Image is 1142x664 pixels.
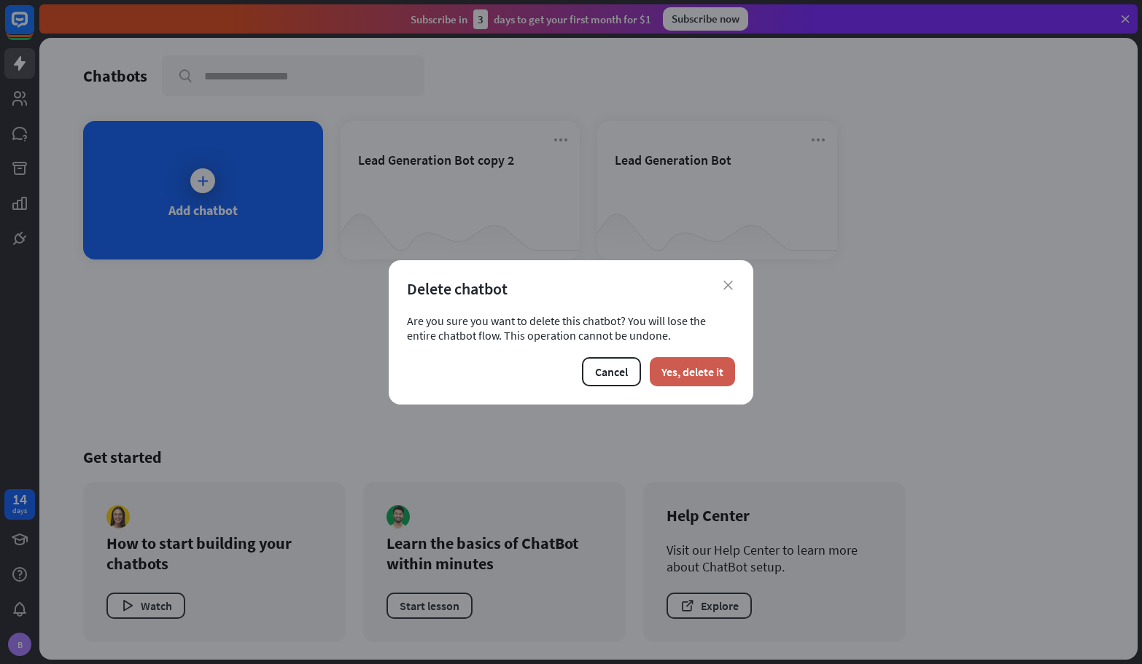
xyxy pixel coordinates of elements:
[407,278,735,299] div: Delete chatbot
[650,357,735,386] button: Yes, delete it
[723,281,733,290] i: close
[12,6,55,50] button: Open LiveChat chat widget
[407,313,735,343] div: Are you sure you want to delete this chatbot? You will lose the entire chatbot flow. This operati...
[582,357,641,386] button: Cancel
